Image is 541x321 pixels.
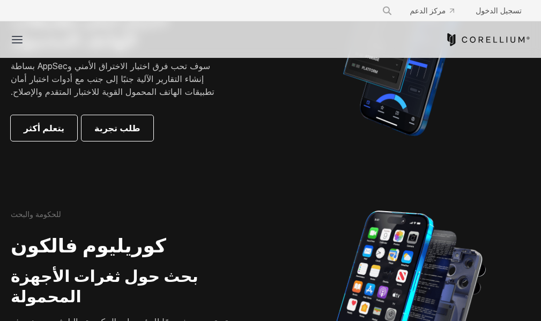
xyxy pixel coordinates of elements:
[445,33,530,46] a: كوريليوم هوم
[373,1,530,20] div: قائمة التنقل
[81,115,153,141] a: طلب تجربة
[11,234,166,257] font: كوريليوم فالكون
[476,6,522,15] font: تسجيل الدخول
[11,266,198,306] font: بحث حول ثغرات الأجهزة المحمولة
[24,123,64,133] font: يتعلم أكثر
[410,6,446,15] font: مركز الدعم
[11,210,61,219] font: للحكومة والبحث
[94,123,140,133] font: طلب تجربة
[377,1,397,20] button: يبحث
[11,61,214,97] font: سوف تحب فرق اختبار الاختراق الأمني ​​وAppSec بساطة إنشاء التقارير الآلية جنبًا إلى جنب مع أدوات ا...
[11,115,77,141] a: يتعلم أكثر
